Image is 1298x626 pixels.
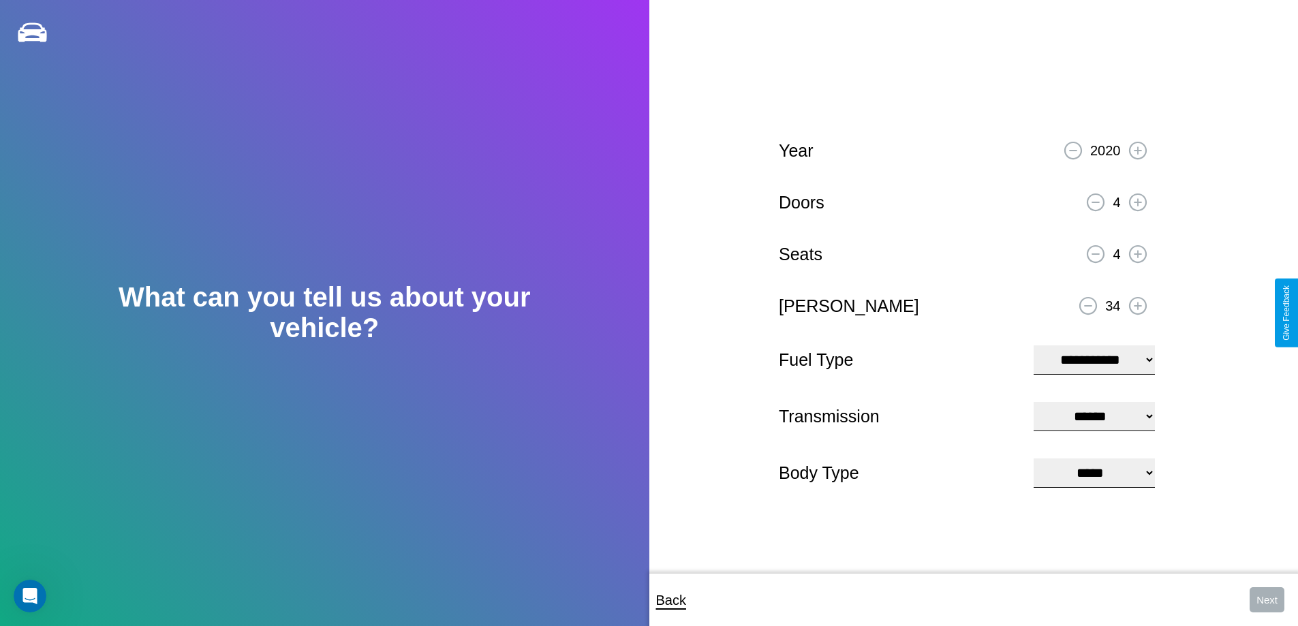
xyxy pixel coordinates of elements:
p: Doors [779,187,824,218]
p: Back [656,588,686,612]
p: [PERSON_NAME] [779,291,919,322]
p: Transmission [779,401,1020,432]
p: 2020 [1090,138,1121,163]
p: 4 [1113,190,1120,215]
p: Year [779,136,814,166]
p: 34 [1105,294,1120,318]
button: Next [1250,587,1284,612]
p: Fuel Type [779,345,1020,375]
p: Seats [779,239,822,270]
iframe: Intercom live chat [14,580,46,612]
p: Body Type [779,458,1020,488]
div: Give Feedback [1282,285,1291,341]
h2: What can you tell us about your vehicle? [65,282,584,343]
p: 4 [1113,242,1120,266]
